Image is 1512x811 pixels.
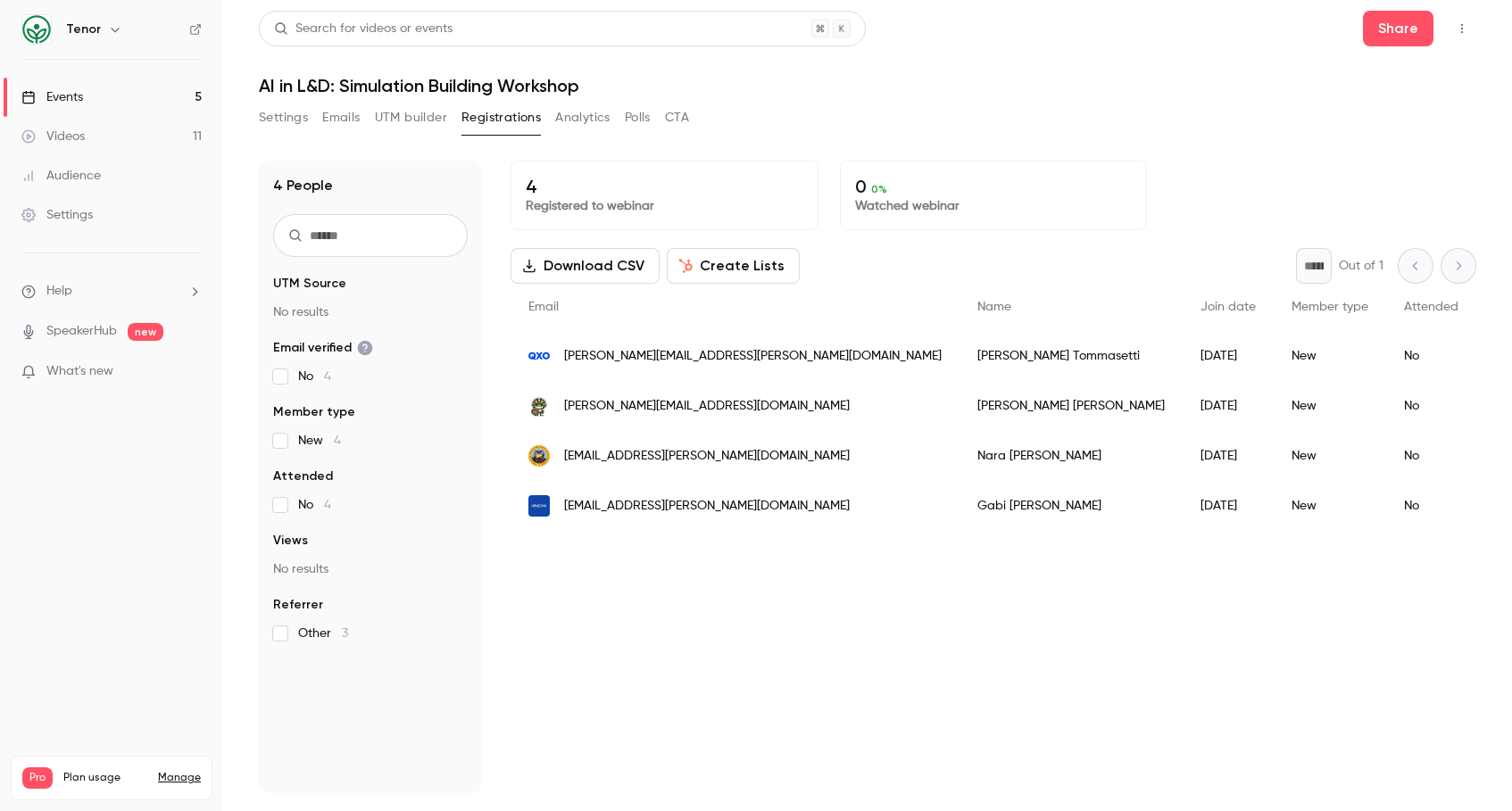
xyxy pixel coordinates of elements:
[564,347,942,366] span: [PERSON_NAME][EMAIL_ADDRESS][PERSON_NAME][DOMAIN_NAME]
[1274,481,1386,531] div: New
[63,771,147,785] span: Plan usage
[21,128,85,145] div: Videos
[273,560,468,578] p: No results
[46,282,72,301] span: Help
[871,183,887,195] span: 0 %
[21,167,101,185] div: Audience
[128,323,163,341] span: new
[324,499,331,511] span: 4
[298,496,331,514] span: No
[1404,301,1458,313] span: Attended
[511,248,660,284] button: Download CSV
[528,495,550,517] img: nexthink.com
[273,403,355,421] span: Member type
[564,497,850,516] span: [EMAIL_ADDRESS][PERSON_NAME][DOMAIN_NAME]
[855,197,1133,215] p: Watched webinar
[528,345,550,367] img: qxo.com
[1183,431,1274,481] div: [DATE]
[273,339,373,357] span: Email verified
[1274,331,1386,381] div: New
[528,301,559,313] span: Email
[273,303,468,321] p: No results
[528,445,550,467] img: sfgov.org
[1274,431,1386,481] div: New
[1274,381,1386,431] div: New
[259,75,1476,96] h1: AI in L&D: Simulation Building Workshop
[528,395,550,417] img: vp.net
[526,176,803,197] p: 4
[375,103,447,132] button: UTM builder
[665,103,689,132] button: CTA
[1386,381,1476,431] div: No
[960,481,1183,531] div: Gabi [PERSON_NAME]
[158,771,201,785] a: Manage
[526,197,803,215] p: Registered to webinar
[342,627,348,640] span: 3
[1339,257,1383,275] p: Out of 1
[273,275,468,642] section: facet-groups
[1200,301,1256,313] span: Join date
[960,331,1183,381] div: [PERSON_NAME] Tommasetti
[1183,381,1274,431] div: [DATE]
[259,103,308,132] button: Settings
[960,381,1183,431] div: [PERSON_NAME] [PERSON_NAME]
[461,103,541,132] button: Registrations
[273,468,333,485] span: Attended
[46,362,113,381] span: What's new
[46,322,117,341] a: SpeakerHub
[855,176,1133,197] p: 0
[21,88,83,106] div: Events
[273,596,323,614] span: Referrer
[21,206,93,224] div: Settings
[1292,301,1368,313] span: Member type
[1386,431,1476,481] div: No
[21,282,202,301] li: help-dropdown-opener
[273,532,308,550] span: Views
[66,21,101,38] h6: Tenor
[273,275,346,293] span: UTM Source
[274,20,453,38] div: Search for videos or events
[977,301,1011,313] span: Name
[298,368,331,385] span: No
[1386,331,1476,381] div: No
[273,175,333,196] h1: 4 People
[298,625,348,642] span: Other
[667,248,800,284] button: Create Lists
[22,15,51,44] img: Tenor
[22,767,53,789] span: Pro
[334,434,341,447] span: 4
[564,447,850,466] span: [EMAIL_ADDRESS][PERSON_NAME][DOMAIN_NAME]
[180,364,202,380] iframe: Noticeable Trigger
[1183,331,1274,381] div: [DATE]
[960,431,1183,481] div: Nara [PERSON_NAME]
[322,103,360,132] button: Emails
[555,103,611,132] button: Analytics
[564,397,850,416] span: [PERSON_NAME][EMAIL_ADDRESS][DOMAIN_NAME]
[625,103,651,132] button: Polls
[1363,11,1433,46] button: Share
[324,370,331,383] span: 4
[298,432,341,450] span: New
[1183,481,1274,531] div: [DATE]
[1386,481,1476,531] div: No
